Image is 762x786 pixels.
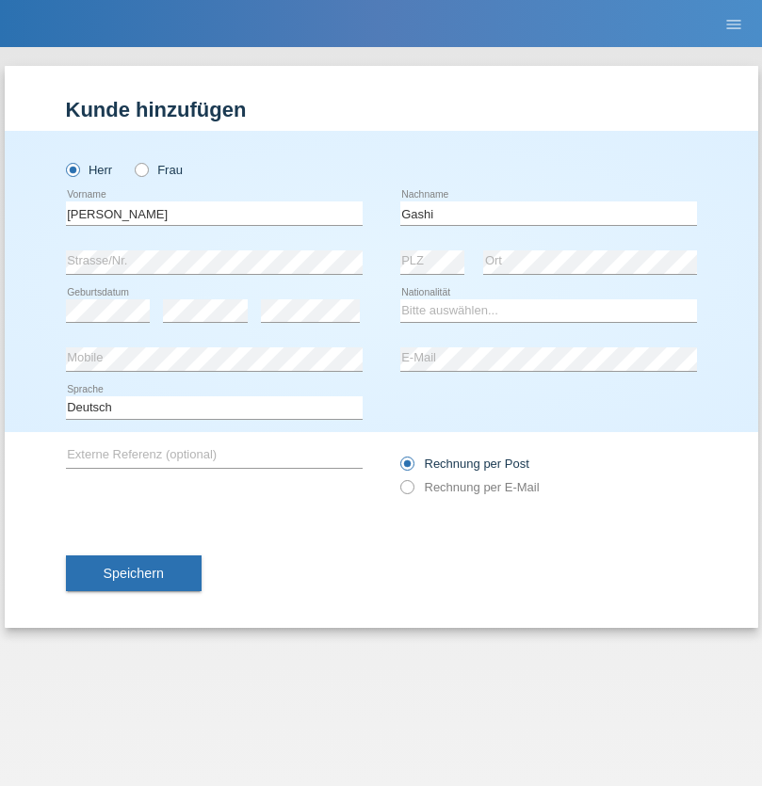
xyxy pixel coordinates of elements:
[66,555,202,591] button: Speichern
[104,566,164,581] span: Speichern
[400,457,529,471] label: Rechnung per Post
[400,480,413,504] input: Rechnung per E-Mail
[715,18,753,29] a: menu
[400,457,413,480] input: Rechnung per Post
[400,480,540,494] label: Rechnung per E-Mail
[66,163,78,175] input: Herr
[135,163,183,177] label: Frau
[135,163,147,175] input: Frau
[66,98,697,121] h1: Kunde hinzufügen
[724,15,743,34] i: menu
[66,163,113,177] label: Herr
